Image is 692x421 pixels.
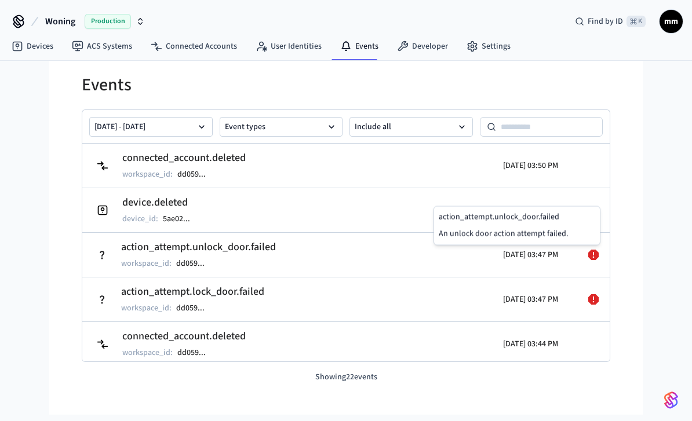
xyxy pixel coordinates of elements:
p: An unlock door action attempt failed. [439,228,595,240]
p: Showing 22 events [82,371,610,383]
p: workspace_id : [121,302,172,314]
p: workspace_id : [122,347,173,358]
h2: connected_account.deleted [122,150,246,166]
button: dd059... [174,301,216,315]
h2: action_attempt.unlock_door.failed [121,239,276,255]
a: Devices [2,36,63,57]
p: workspace_id : [121,258,172,269]
p: device_id : [122,213,158,225]
button: dd059... [175,346,217,360]
span: ⌘ K [627,16,646,27]
button: [DATE] - [DATE] [89,117,213,137]
p: workspace_id : [122,169,173,180]
h2: device.deleted [122,195,202,211]
p: [DATE] 03:47 PM [503,294,558,305]
p: [DATE] 03:50 PM [503,160,558,171]
button: Event types [220,117,343,137]
img: SeamLogoGradient.69752ec5.svg [664,391,678,409]
span: Find by ID [588,16,623,27]
p: [DATE] 03:50 PM [503,204,558,216]
h1: Events [82,75,610,96]
button: mm [660,10,683,33]
h2: connected_account.deleted [122,328,246,345]
div: Find by ID⌘ K [566,11,655,32]
a: ACS Systems [63,36,141,57]
a: User Identities [246,36,331,57]
a: Events [331,36,388,57]
button: dd059... [174,257,216,270]
button: dd059... [175,167,217,181]
span: Production [85,14,131,29]
a: Developer [388,36,457,57]
h2: action_attempt.lock_door.failed [121,284,264,300]
button: 5ae02... [161,212,202,226]
p: [DATE] 03:47 PM [503,249,558,261]
p: action_attempt.unlock_door.failed [439,211,595,224]
span: mm [661,11,682,32]
a: Settings [457,36,520,57]
a: Connected Accounts [141,36,246,57]
p: [DATE] 03:44 PM [503,338,558,350]
button: Include all [349,117,473,137]
span: Woning [45,14,75,28]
